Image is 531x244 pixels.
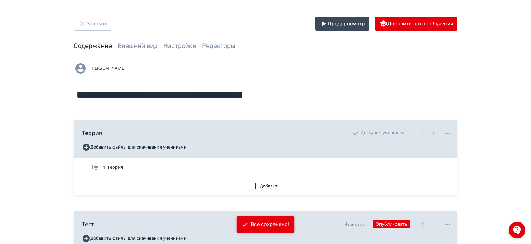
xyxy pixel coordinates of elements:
[74,158,457,177] div: 1. Теория
[373,220,410,228] button: Опубликовать
[251,221,289,228] div: Все сохранено!
[74,42,112,50] a: Содержание
[347,128,410,138] div: Доступно ученикам
[202,42,235,50] a: Редакторы
[82,233,187,244] button: Добавить файлы для скачивания учениками
[74,17,112,31] button: Закрыть
[163,42,196,50] a: Настройки
[315,17,369,31] button: Предпросмотр
[90,65,125,72] span: [PERSON_NAME]
[82,220,94,228] span: Тест
[103,164,123,171] span: 1. Теория
[82,142,187,153] button: Добавить файлы для скачивания учениками
[82,129,102,137] span: Теория
[344,221,365,227] div: Черновик
[375,17,457,31] button: Добавить поток обучения
[117,42,158,50] a: Внешний вид
[74,177,457,195] button: Добавить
